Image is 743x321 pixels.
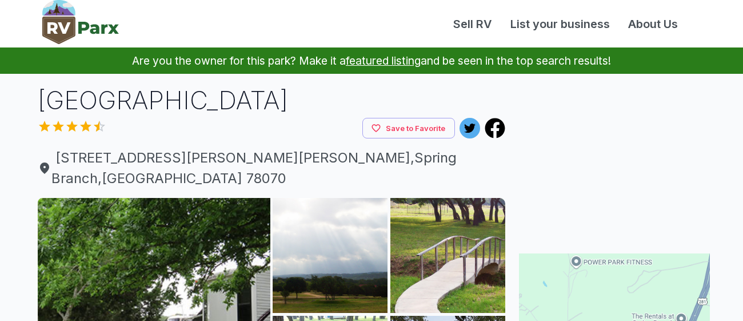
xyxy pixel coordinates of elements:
a: Sell RV [444,15,501,33]
a: [STREET_ADDRESS][PERSON_NAME][PERSON_NAME],Spring Branch,[GEOGRAPHIC_DATA] 78070 [38,148,505,189]
iframe: Advertisement [519,83,710,226]
button: Save to Favorite [362,118,455,139]
span: [STREET_ADDRESS][PERSON_NAME][PERSON_NAME] , Spring Branch , [GEOGRAPHIC_DATA] 78070 [38,148,505,189]
a: featured listing [346,54,421,68]
h1: [GEOGRAPHIC_DATA] [38,83,505,118]
img: AAcXr8rE6ueRmyTMEU4IDeQBFwdYKkkWZysZWyJF8RVoGmyvAApt0nvPs-A1Edx2Z5e7cgRyb62TQtAjCGF6LnGu-9A79Ie-t... [390,198,505,313]
a: About Us [619,15,687,33]
p: Are you the owner for this park? Make it a and be seen in the top search results! [14,47,729,74]
img: AAcXr8rmK20_0R8bvLgd_pAAiy1_y9v_SOQkglvdc-cm7rIHimP_-CSDPHI-rJiTb6utDS25Vpms7AfMj0Pn83sYQ24hIuqer... [273,198,388,313]
a: List your business [501,15,619,33]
